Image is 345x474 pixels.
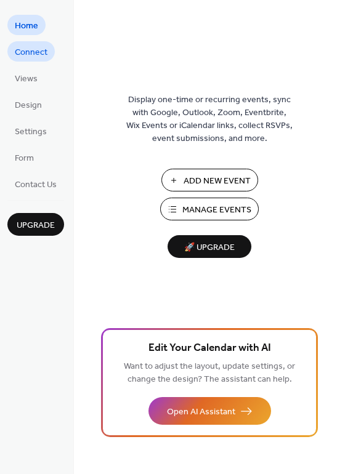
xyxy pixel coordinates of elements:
a: Views [7,68,45,88]
span: Design [15,99,42,112]
span: Connect [15,46,47,59]
span: 🚀 Upgrade [175,239,244,256]
span: Home [15,20,38,33]
button: 🚀 Upgrade [168,235,251,258]
a: Design [7,94,49,114]
span: Manage Events [182,204,251,217]
span: Settings [15,126,47,139]
button: Add New Event [161,169,258,191]
span: Edit Your Calendar with AI [148,340,271,357]
span: Display one-time or recurring events, sync with Google, Outlook, Zoom, Eventbrite, Wix Events or ... [126,94,293,145]
span: Form [15,152,34,165]
button: Open AI Assistant [148,397,271,425]
button: Manage Events [160,198,259,220]
span: Views [15,73,38,86]
a: Form [7,147,41,167]
a: Contact Us [7,174,64,194]
span: Contact Us [15,179,57,191]
span: Open AI Assistant [167,406,235,419]
a: Settings [7,121,54,141]
span: Want to adjust the layout, update settings, or change the design? The assistant can help. [124,358,295,388]
span: Upgrade [17,219,55,232]
button: Upgrade [7,213,64,236]
a: Home [7,15,46,35]
a: Connect [7,41,55,62]
span: Add New Event [184,175,251,188]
